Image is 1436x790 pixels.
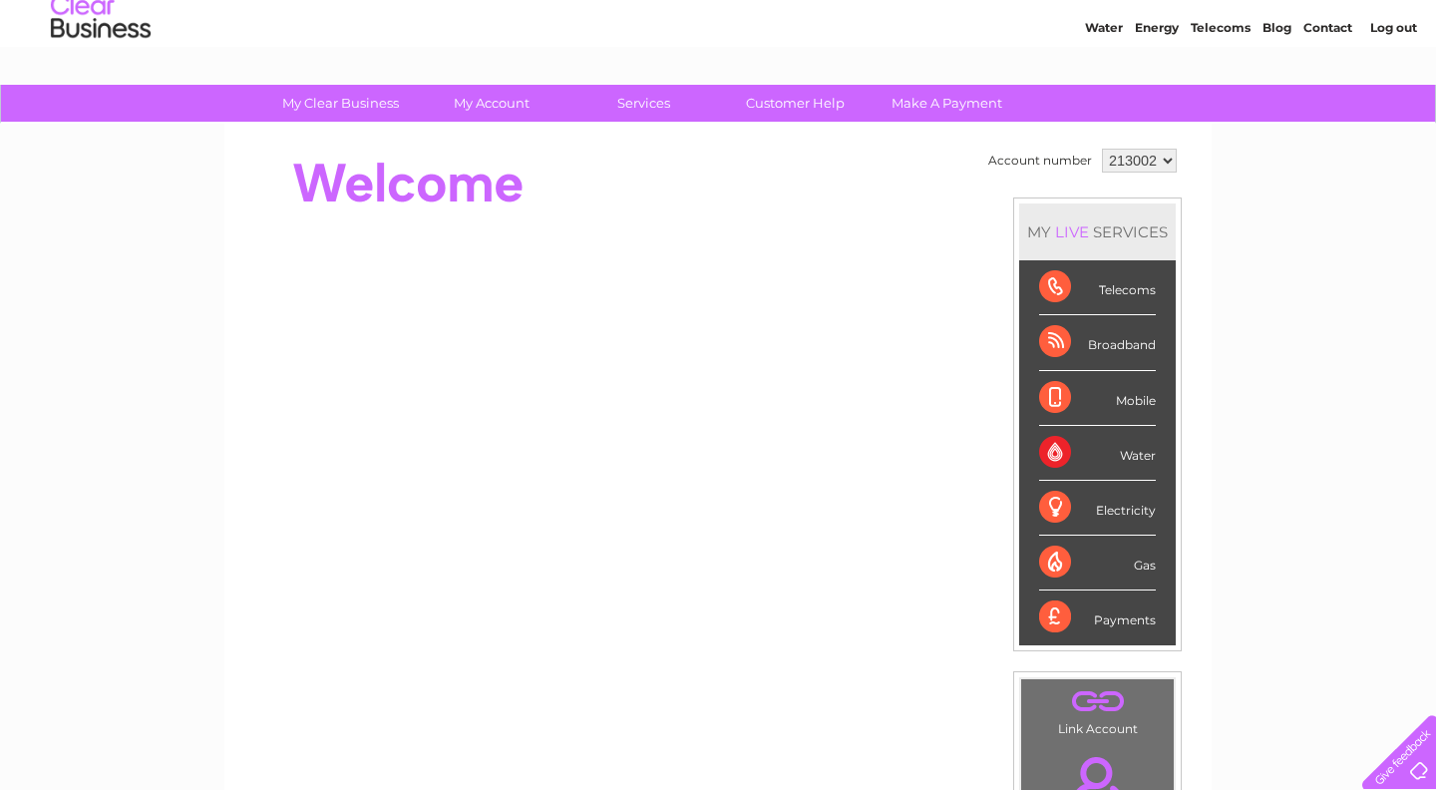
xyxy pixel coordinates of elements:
[1085,85,1123,100] a: Water
[1051,222,1093,241] div: LIVE
[983,144,1097,178] td: Account number
[1039,371,1156,426] div: Mobile
[1135,85,1179,100] a: Energy
[248,11,1191,97] div: Clear Business is a trading name of Verastar Limited (registered in [GEOGRAPHIC_DATA] No. 3667643...
[410,85,574,122] a: My Account
[1262,85,1291,100] a: Blog
[561,85,726,122] a: Services
[1191,85,1251,100] a: Telecoms
[1370,85,1417,100] a: Log out
[1303,85,1352,100] a: Contact
[1039,315,1156,370] div: Broadband
[1039,591,1156,644] div: Payments
[1039,426,1156,481] div: Water
[1039,536,1156,591] div: Gas
[1060,10,1198,35] a: 0333 014 3131
[50,52,152,113] img: logo.png
[1019,203,1176,260] div: MY SERVICES
[713,85,878,122] a: Customer Help
[865,85,1029,122] a: Make A Payment
[1039,481,1156,536] div: Electricity
[1020,678,1175,741] td: Link Account
[1039,260,1156,315] div: Telecoms
[1026,684,1169,719] a: .
[258,85,423,122] a: My Clear Business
